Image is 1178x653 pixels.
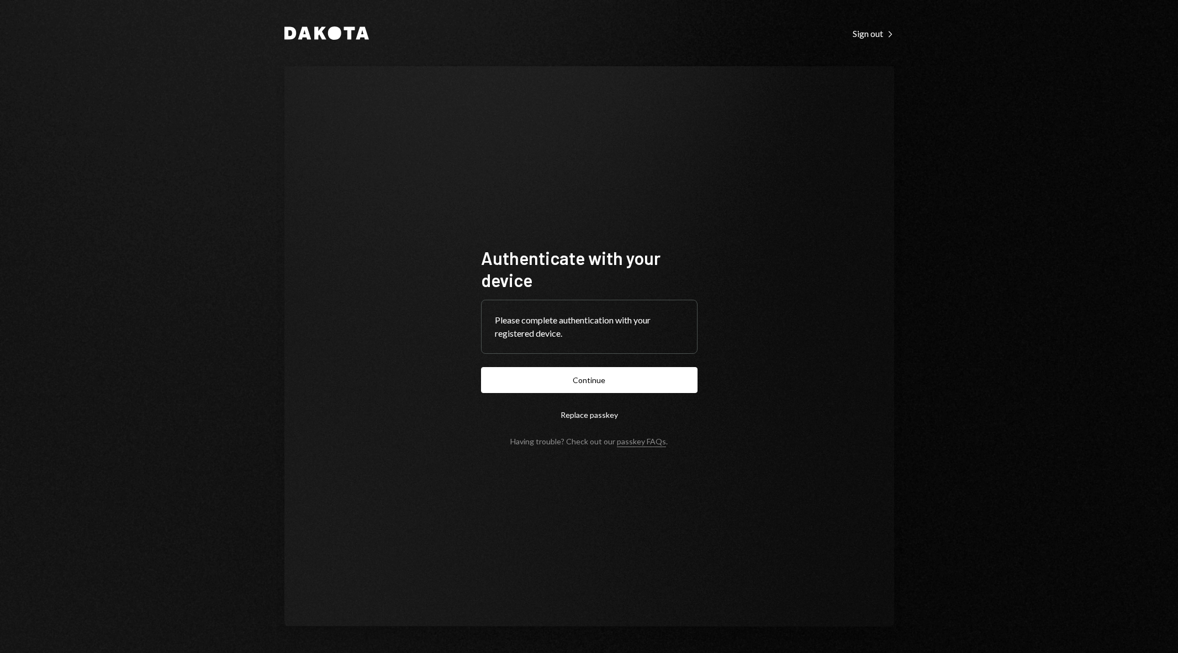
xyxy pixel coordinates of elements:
[510,437,668,446] div: Having trouble? Check out our .
[481,402,698,428] button: Replace passkey
[495,314,684,340] div: Please complete authentication with your registered device.
[853,27,894,39] a: Sign out
[481,367,698,393] button: Continue
[617,437,666,447] a: passkey FAQs
[481,247,698,291] h1: Authenticate with your device
[853,28,894,39] div: Sign out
